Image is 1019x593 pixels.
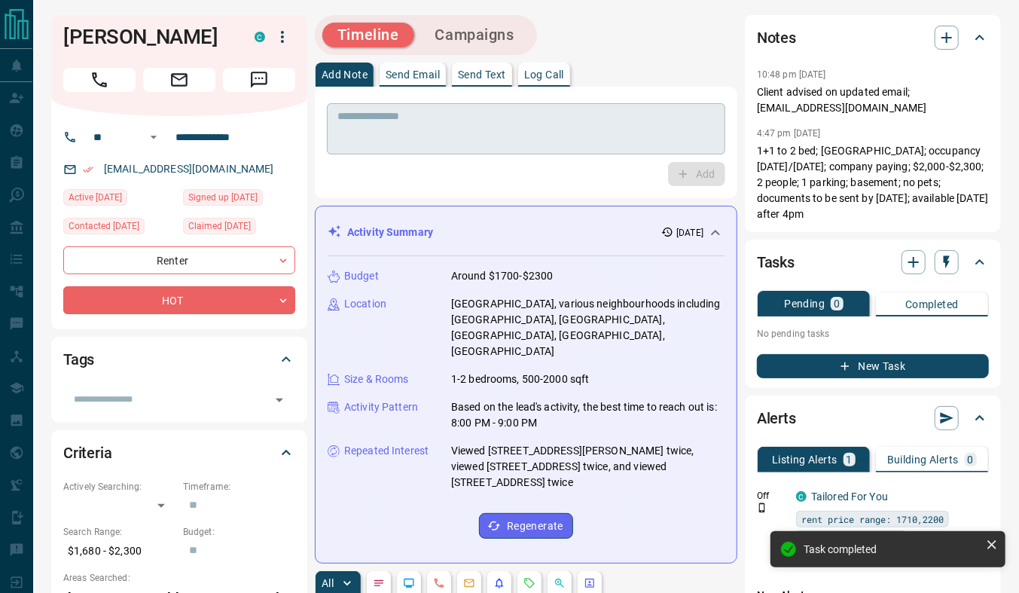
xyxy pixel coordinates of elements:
[63,286,295,314] div: HOT
[255,32,265,42] div: condos.ca
[757,354,989,378] button: New Task
[328,219,725,246] div: Activity Summary[DATE]
[523,577,535,589] svg: Requests
[433,577,445,589] svg: Calls
[344,443,429,459] p: Repeated Interest
[479,513,573,539] button: Regenerate
[968,454,974,465] p: 0
[451,268,553,284] p: Around $1700-$2300
[63,25,232,49] h1: [PERSON_NAME]
[104,163,274,175] a: [EMAIL_ADDRESS][DOMAIN_NAME]
[322,69,368,80] p: Add Note
[451,296,725,359] p: [GEOGRAPHIC_DATA], various neighbourhoods including [GEOGRAPHIC_DATA], [GEOGRAPHIC_DATA], [GEOGRA...
[69,219,139,234] span: Contacted [DATE]
[63,218,175,239] div: Mon Sep 08 2025
[63,441,112,465] h2: Criteria
[757,26,796,50] h2: Notes
[887,454,959,465] p: Building Alerts
[63,189,175,210] div: Fri Sep 12 2025
[757,143,989,222] p: 1+1 to 2 bed; [GEOGRAPHIC_DATA]; occupancy [DATE]/[DATE]; company paying; $2,000-$2,300; 2 people...
[458,69,506,80] p: Send Text
[386,69,440,80] p: Send Email
[145,128,163,146] button: Open
[183,480,295,494] p: Timeframe:
[188,190,258,205] span: Signed up [DATE]
[63,347,94,371] h2: Tags
[183,218,295,239] div: Mon Sep 08 2025
[463,577,475,589] svg: Emails
[322,23,414,47] button: Timeline
[757,128,821,139] p: 4:47 pm [DATE]
[757,406,796,430] h2: Alerts
[63,571,295,585] p: Areas Searched:
[420,23,529,47] button: Campaigns
[63,68,136,92] span: Call
[69,190,122,205] span: Active [DATE]
[63,525,175,539] p: Search Range:
[676,226,703,240] p: [DATE]
[847,454,853,465] p: 1
[772,454,837,465] p: Listing Alerts
[344,296,386,312] p: Location
[373,577,385,589] svg: Notes
[183,525,295,539] p: Budget:
[63,246,295,274] div: Renter
[834,298,840,309] p: 0
[223,68,295,92] span: Message
[757,250,795,274] h2: Tasks
[451,443,725,491] p: Viewed [STREET_ADDRESS][PERSON_NAME] twice, viewed [STREET_ADDRESS] twice, and viewed [STREET_ADD...
[905,299,959,310] p: Completed
[183,189,295,210] div: Mon Sep 08 2025
[804,543,980,555] div: Task completed
[584,577,596,589] svg: Agent Actions
[784,298,825,309] p: Pending
[344,399,418,415] p: Activity Pattern
[524,69,564,80] p: Log Call
[757,400,989,436] div: Alerts
[757,244,989,280] div: Tasks
[347,225,433,240] p: Activity Summary
[757,489,787,503] p: Off
[403,577,415,589] svg: Lead Browsing Activity
[451,371,590,387] p: 1-2 bedrooms, 500-2000 sqft
[493,577,505,589] svg: Listing Alerts
[344,371,409,387] p: Size & Rooms
[344,268,379,284] p: Budget
[757,20,989,56] div: Notes
[757,84,989,116] p: Client advised on updated email; [EMAIL_ADDRESS][DOMAIN_NAME]
[554,577,566,589] svg: Opportunities
[322,578,334,588] p: All
[757,69,826,80] p: 10:48 pm [DATE]
[757,503,767,513] svg: Push Notification Only
[188,219,251,234] span: Claimed [DATE]
[757,322,989,345] p: No pending tasks
[269,390,290,411] button: Open
[63,435,295,471] div: Criteria
[83,164,93,175] svg: Email Verified
[143,68,215,92] span: Email
[63,539,175,564] p: $1,680 - $2,300
[451,399,725,431] p: Based on the lead's activity, the best time to reach out is: 8:00 PM - 9:00 PM
[63,480,175,494] p: Actively Searching:
[63,341,295,378] div: Tags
